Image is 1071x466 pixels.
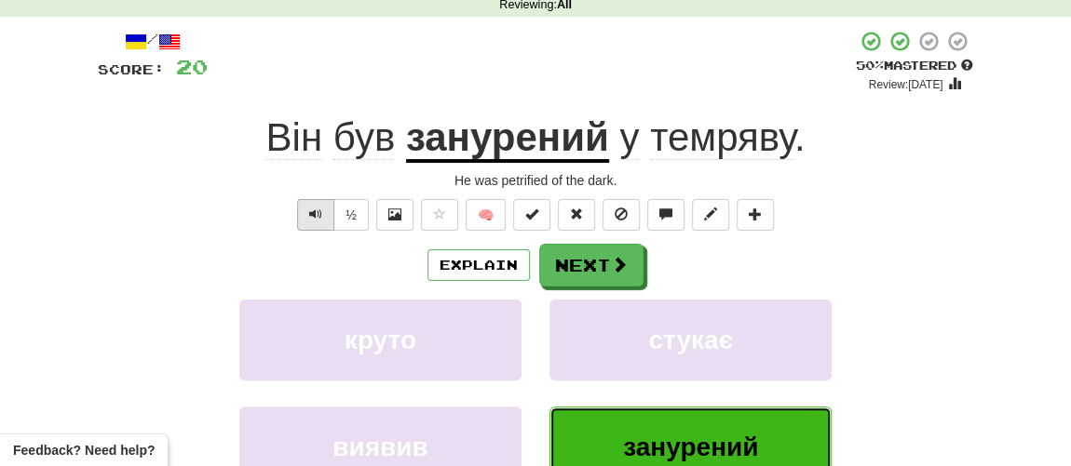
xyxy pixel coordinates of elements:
span: виявив [332,433,427,461]
div: Mastered [856,58,973,74]
span: був [333,115,395,160]
button: Reset to 0% Mastered (alt+r) [558,199,595,231]
button: ½ [333,199,369,231]
u: занурений [406,115,609,163]
button: Explain [427,249,530,281]
button: Next [539,244,644,286]
button: Discuss sentence (alt+u) [647,199,685,231]
button: Add to collection (alt+a) [737,199,774,231]
button: Ignore sentence (alt+i) [603,199,640,231]
div: Text-to-speech controls [293,199,369,231]
span: Open feedback widget [13,441,155,459]
small: Review: [DATE] [869,78,943,91]
div: / [98,30,208,53]
button: Play sentence audio (ctl+space) [297,199,334,231]
span: 20 [176,55,208,78]
button: Favorite sentence (alt+f) [421,199,458,231]
span: Він [265,115,322,160]
span: круто [345,326,416,354]
div: He was petrified of the dark. [98,171,973,190]
button: Set this sentence to 100% Mastered (alt+m) [513,199,550,231]
button: круто [239,300,522,380]
span: у [619,115,639,160]
span: 50 % [856,58,884,73]
span: занурений [623,433,758,461]
span: стукає [648,326,733,354]
span: Score: [98,61,165,77]
span: . [609,115,806,160]
span: темряву [650,115,794,160]
button: Edit sentence (alt+d) [692,199,729,231]
button: 🧠 [466,199,506,231]
button: Show image (alt+x) [376,199,413,231]
button: стукає [549,300,832,380]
